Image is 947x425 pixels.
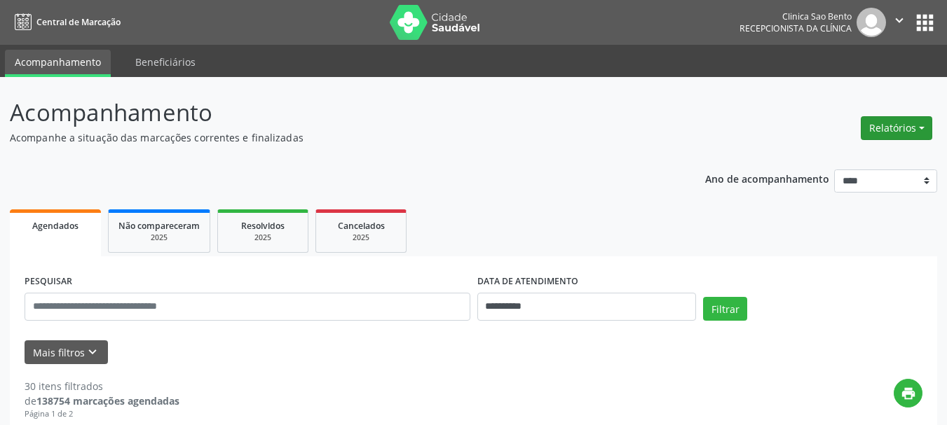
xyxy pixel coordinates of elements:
button: print [894,379,922,407]
span: Cancelados [338,220,385,232]
span: Recepcionista da clínica [740,22,852,34]
p: Acompanhe a situação das marcações correntes e finalizadas [10,130,659,145]
img: img [857,8,886,37]
div: 30 itens filtrados [25,379,179,393]
span: Resolvidos [241,220,285,232]
button:  [886,8,913,37]
label: PESQUISAR [25,271,72,293]
p: Ano de acompanhamento [705,169,829,187]
button: apps [913,11,937,35]
div: Página 1 de 2 [25,408,179,420]
div: 2025 [118,232,200,243]
i: keyboard_arrow_down [85,344,100,360]
span: Não compareceram [118,220,200,232]
a: Beneficiários [125,50,205,74]
span: Central de Marcação [36,16,121,28]
button: Filtrar [703,297,747,321]
i:  [892,13,907,28]
div: Clinica Sao Bento [740,11,852,22]
div: 2025 [228,232,298,243]
strong: 138754 marcações agendadas [36,394,179,407]
p: Acompanhamento [10,95,659,130]
i: print [901,386,916,401]
div: de [25,393,179,408]
button: Mais filtroskeyboard_arrow_down [25,340,108,365]
a: Central de Marcação [10,11,121,34]
button: Relatórios [861,116,932,140]
div: 2025 [326,232,396,243]
span: Agendados [32,220,79,232]
label: DATA DE ATENDIMENTO [477,271,578,293]
a: Acompanhamento [5,50,111,77]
